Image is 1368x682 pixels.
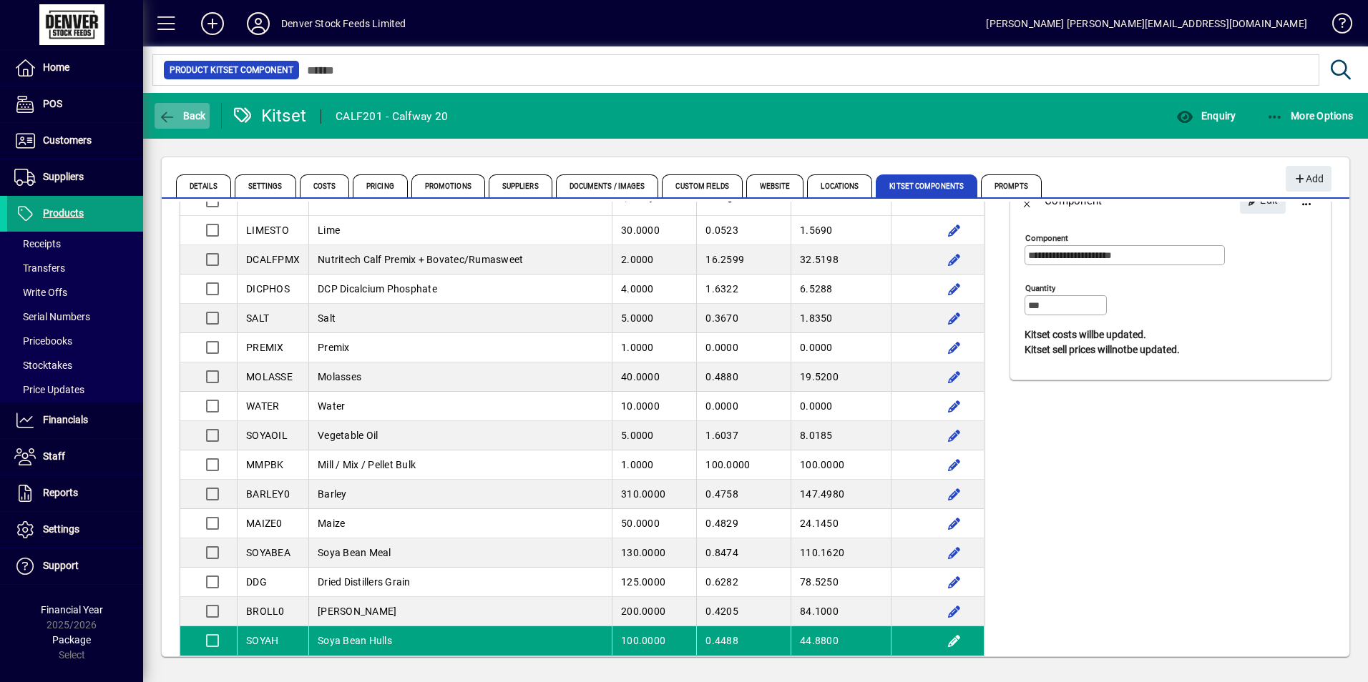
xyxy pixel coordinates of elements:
[176,174,231,197] span: Details
[308,509,612,538] td: Maize
[489,174,552,197] span: Suppliers
[943,570,966,593] button: Edit
[612,597,696,626] td: 200.0000
[7,377,143,402] a: Price Updates
[1025,344,1180,355] b: Kitset sell prices will be updated.
[308,216,612,245] td: Lime
[791,275,891,304] td: 6.5288
[612,333,696,362] td: 1.0000
[308,421,612,450] td: Vegetable Oil
[14,287,67,298] span: Write Offs
[791,509,891,538] td: 24.1450
[7,512,143,548] a: Settings
[943,395,966,417] button: Edit
[308,333,612,362] td: Premix
[1240,188,1286,214] button: Edit
[43,98,62,109] span: POS
[14,238,61,249] span: Receipts
[943,453,966,476] button: Edit
[943,424,966,447] button: Edit
[791,450,891,480] td: 100.0000
[696,480,791,509] td: 0.4758
[246,575,300,589] div: DDG
[308,450,612,480] td: Mill / Mix / Pellet Bulk
[7,159,143,195] a: Suppliers
[1112,344,1127,355] span: not
[943,541,966,564] button: Edit
[986,12,1307,35] div: [PERSON_NAME] [PERSON_NAME][EMAIL_ADDRESS][DOMAIN_NAME]
[7,548,143,584] a: Support
[281,12,406,35] div: Denver Stock Feeds Limited
[1321,3,1350,49] a: Knowledge Base
[612,304,696,333] td: 5.0000
[791,304,891,333] td: 1.8350
[308,392,612,421] td: Water
[696,450,791,480] td: 100.0000
[1173,103,1239,129] button: Enquiry
[791,333,891,362] td: 0.0000
[308,597,612,626] td: [PERSON_NAME]
[1293,167,1324,191] span: Add
[876,174,977,197] span: Kitset Components
[791,597,891,626] td: 84.1000
[612,362,696,392] td: 40.0000
[43,134,92,146] span: Customers
[943,277,966,300] button: Edit
[308,480,612,509] td: Barley
[308,538,612,568] td: Soya Bean Meal
[246,545,300,560] div: SOYABEA
[14,335,72,347] span: Pricebooks
[943,365,966,388] button: Edit
[746,174,804,197] span: Website
[807,174,872,197] span: Locations
[612,245,696,275] td: 2.0000
[308,626,612,656] td: Soya Bean Hulls
[943,336,966,359] button: Edit
[43,487,78,498] span: Reports
[662,174,742,197] span: Custom Fields
[7,329,143,353] a: Pricebooks
[246,633,300,648] div: SOYAH
[308,568,612,597] td: Dried Distillers Grain
[7,402,143,438] a: Financials
[308,362,612,392] td: Molasses
[41,604,103,616] span: Financial Year
[696,304,791,333] td: 0.3670
[14,360,72,371] span: Stocktakes
[411,174,485,197] span: Promotions
[43,414,88,425] span: Financials
[696,392,791,421] td: 0.0000
[1025,233,1068,243] mat-label: Component
[246,252,300,267] div: DCALFPMX
[943,512,966,535] button: Edit
[7,280,143,305] a: Write Offs
[696,509,791,538] td: 0.4829
[696,568,791,597] td: 0.6282
[246,458,300,472] div: MMPBK
[43,61,69,73] span: Home
[246,487,300,501] div: BARLEY0
[1266,110,1354,122] span: More Options
[7,353,143,377] a: Stocktakes
[791,480,891,509] td: 147.4980
[612,480,696,509] td: 310.0000
[696,362,791,392] td: 0.4880
[7,256,143,280] a: Transfers
[981,174,1042,197] span: Prompts
[308,245,612,275] td: Nutritech Calf Premix + Bovatec/Rumasweet
[943,483,966,505] button: Edit
[246,340,300,355] div: PREMIX
[246,516,300,530] div: MAIZE0
[170,63,293,77] span: Product Kitset Component
[696,421,791,450] td: 1.6037
[943,307,966,330] button: Edit
[246,282,300,296] div: DICPHOS
[7,439,143,475] a: Staff
[7,232,143,256] a: Receipts
[43,171,84,182] span: Suppliers
[7,305,143,329] a: Serial Numbers
[612,392,696,421] td: 10.0000
[43,450,65,462] span: Staff
[353,174,408,197] span: Pricing
[791,362,891,392] td: 19.5200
